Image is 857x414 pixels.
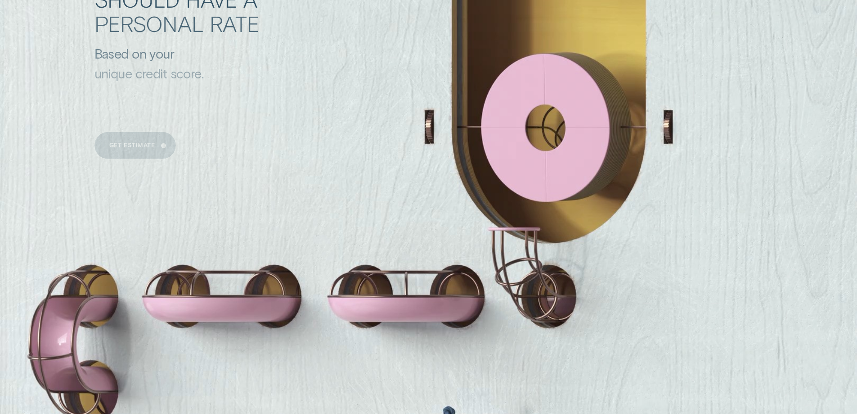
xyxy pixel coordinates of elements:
div: score. [171,65,204,81]
div: personal [94,13,204,34]
div: your [149,45,174,62]
div: on [132,45,146,62]
div: Based [94,45,129,62]
a: Get Estimate [94,132,176,159]
div: unique [94,65,132,81]
div: credit [135,65,167,81]
div: rate [210,13,260,34]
